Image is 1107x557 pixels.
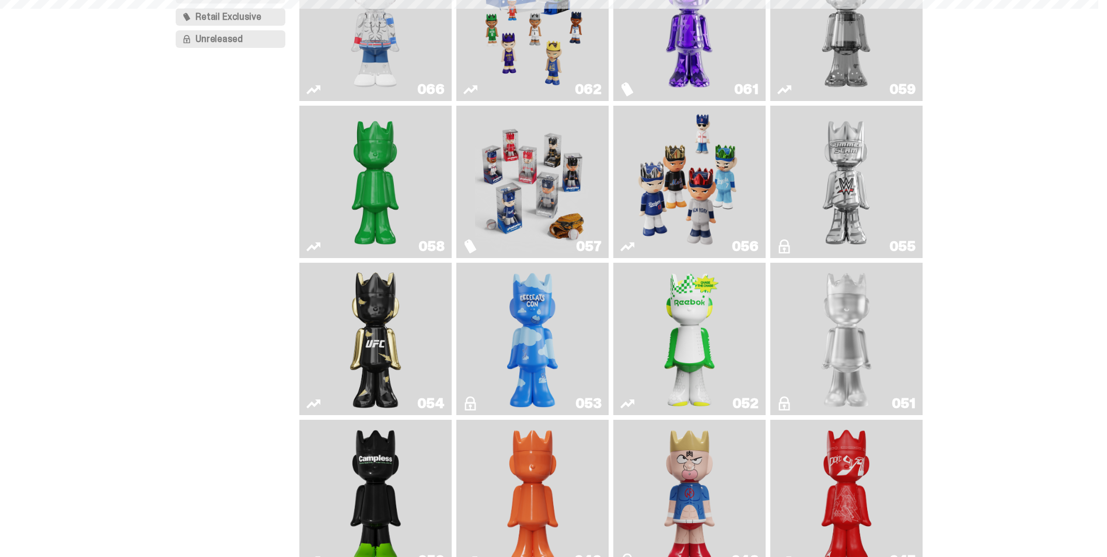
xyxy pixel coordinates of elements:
span: Unreleased [195,34,242,44]
a: I Was There SummerSlam [777,110,916,253]
button: Retail Exclusive [176,8,285,26]
div: 059 [889,82,916,96]
div: 056 [732,239,759,253]
img: LLLoyalty [816,267,878,410]
img: Game Face (2025) [475,110,589,253]
div: 058 [418,239,445,253]
div: 053 [575,396,602,410]
a: LLLoyalty [777,267,916,410]
span: Retail Exclusive [195,12,261,22]
a: ghooooost [463,267,602,410]
img: ghooooost [502,267,564,410]
a: Court Victory [620,267,759,410]
div: 057 [576,239,602,253]
div: 051 [892,396,916,410]
img: Ruby [345,267,407,410]
a: Game Face (2025) [620,110,759,253]
div: 066 [417,82,445,96]
a: Game Face (2025) [463,110,602,253]
a: Schrödinger's ghost: Sunday Green [306,110,445,253]
img: Game Face (2025) [632,110,746,253]
button: Unreleased [176,30,285,48]
img: I Was There SummerSlam [789,110,903,253]
a: Ruby [306,267,445,410]
div: 061 [734,82,759,96]
img: Court Victory [659,267,721,410]
div: 052 [732,396,759,410]
div: 062 [575,82,602,96]
div: 055 [889,239,916,253]
div: 054 [417,396,445,410]
img: Schrödinger's ghost: Sunday Green [318,110,432,253]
